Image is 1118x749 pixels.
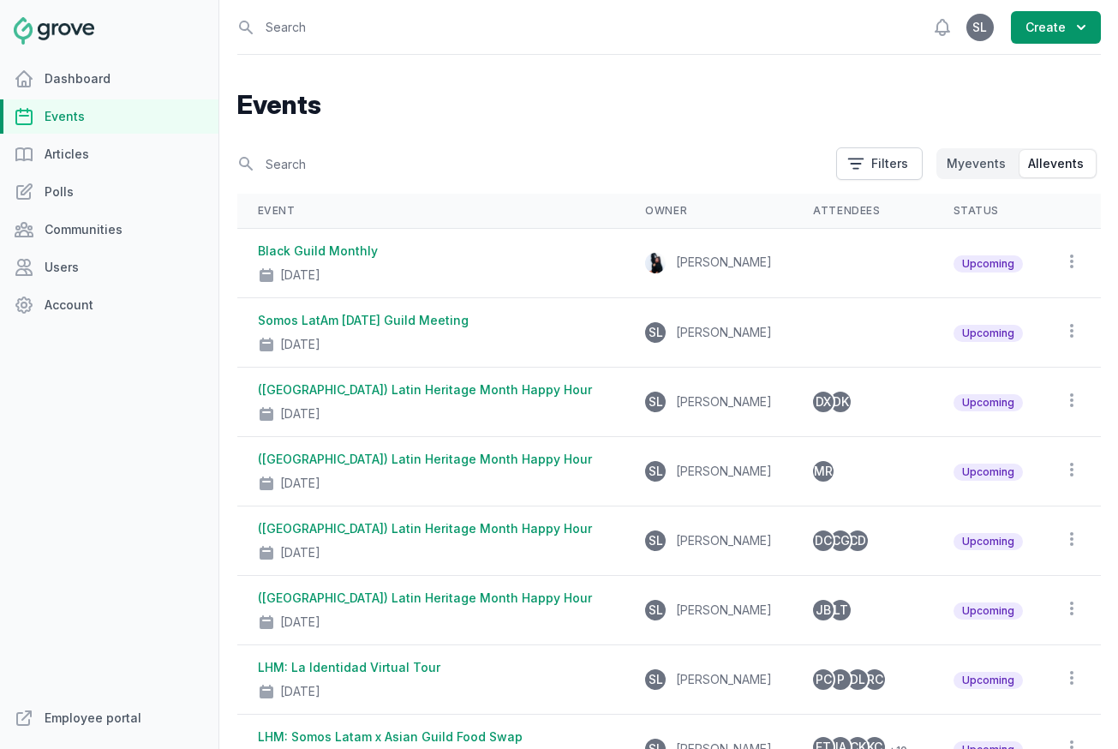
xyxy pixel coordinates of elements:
div: [DATE] [280,475,320,492]
div: [DATE] [280,267,320,284]
button: Allevents [1019,150,1096,177]
button: Create [1011,11,1101,44]
span: [PERSON_NAME] [676,464,772,478]
span: JB [816,604,831,616]
span: [PERSON_NAME] [676,672,772,686]
span: PC [816,674,832,686]
a: LHM: La Identidad Virtual Tour [258,660,440,674]
div: [DATE] [280,405,320,422]
a: ([GEOGRAPHIC_DATA]) Latin Heritage Month Happy Hour [258,382,592,397]
span: SL [649,396,663,408]
img: Grove [14,17,94,45]
span: SL [649,674,663,686]
div: [DATE] [280,336,320,353]
input: Search [237,149,826,179]
button: Filters [836,147,923,180]
span: RC [867,674,883,686]
span: SL [649,465,663,477]
th: Attendees [792,194,932,229]
span: Upcoming [954,464,1023,481]
a: Black Guild Monthly [258,243,378,258]
a: ([GEOGRAPHIC_DATA]) Latin Heritage Month Happy Hour [258,590,592,605]
span: CG [832,535,850,547]
button: SL [966,14,994,41]
a: ([GEOGRAPHIC_DATA]) Latin Heritage Month Happy Hour [258,521,592,536]
span: [PERSON_NAME] [676,533,772,548]
span: Upcoming [954,394,1023,411]
div: [DATE] [280,614,320,631]
h1: Events [237,89,1101,120]
a: Somos LatAm [DATE] Guild Meeting [258,313,469,327]
span: [PERSON_NAME] [676,394,772,409]
span: DC [815,535,832,547]
span: SL [649,604,663,616]
span: [PERSON_NAME] [676,325,772,339]
span: DK [833,396,849,408]
span: Upcoming [954,602,1023,620]
span: LT [834,604,848,616]
span: SL [649,535,663,547]
span: Upcoming [954,533,1023,550]
span: SL [649,327,663,339]
div: [DATE] [280,683,320,700]
span: [PERSON_NAME] [676,602,772,617]
span: CD [849,535,866,547]
span: P [837,674,845,686]
span: DX [816,396,831,408]
button: Myevents [938,150,1018,177]
span: SL [972,21,987,33]
span: Upcoming [954,672,1023,689]
div: [DATE] [280,544,320,561]
a: LHM: Somos Latam x Asian Guild Food Swap [258,729,523,744]
a: ([GEOGRAPHIC_DATA]) Latin Heritage Month Happy Hour [258,452,592,466]
th: Owner [625,194,792,229]
span: DL [850,674,865,686]
span: Upcoming [954,255,1023,273]
span: Upcoming [954,325,1023,342]
th: Status [933,194,1043,229]
th: Event [237,194,625,229]
span: All events [1028,155,1084,172]
span: [PERSON_NAME] [676,255,772,269]
span: MR [814,465,833,477]
span: My events [947,155,1006,172]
